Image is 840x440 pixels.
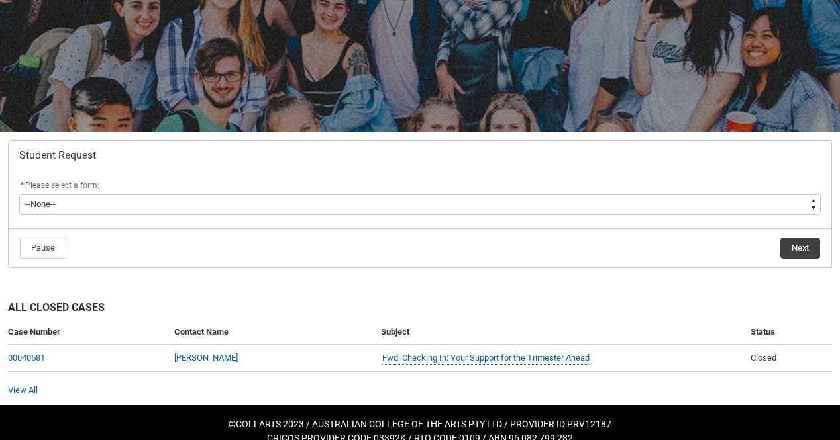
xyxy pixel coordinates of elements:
[8,320,169,345] th: Case Number
[19,149,96,162] span: Student Request
[20,238,66,259] button: Pause
[780,238,820,259] button: Next
[382,351,590,365] a: Fwd: Checking In: Your Support for the Trimester Ahead
[8,385,38,395] a: View All Cases
[169,320,376,345] th: Contact Name
[174,353,238,363] a: [PERSON_NAME]
[745,320,832,345] th: Status
[8,140,832,268] article: Redu_Student_Request flow
[751,353,776,363] span: Closed
[8,300,832,320] h2: All Closed Cases
[25,181,99,190] span: Please select a form:
[8,353,45,363] a: 00040581
[376,320,745,345] th: Subject
[21,181,24,190] abbr: required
